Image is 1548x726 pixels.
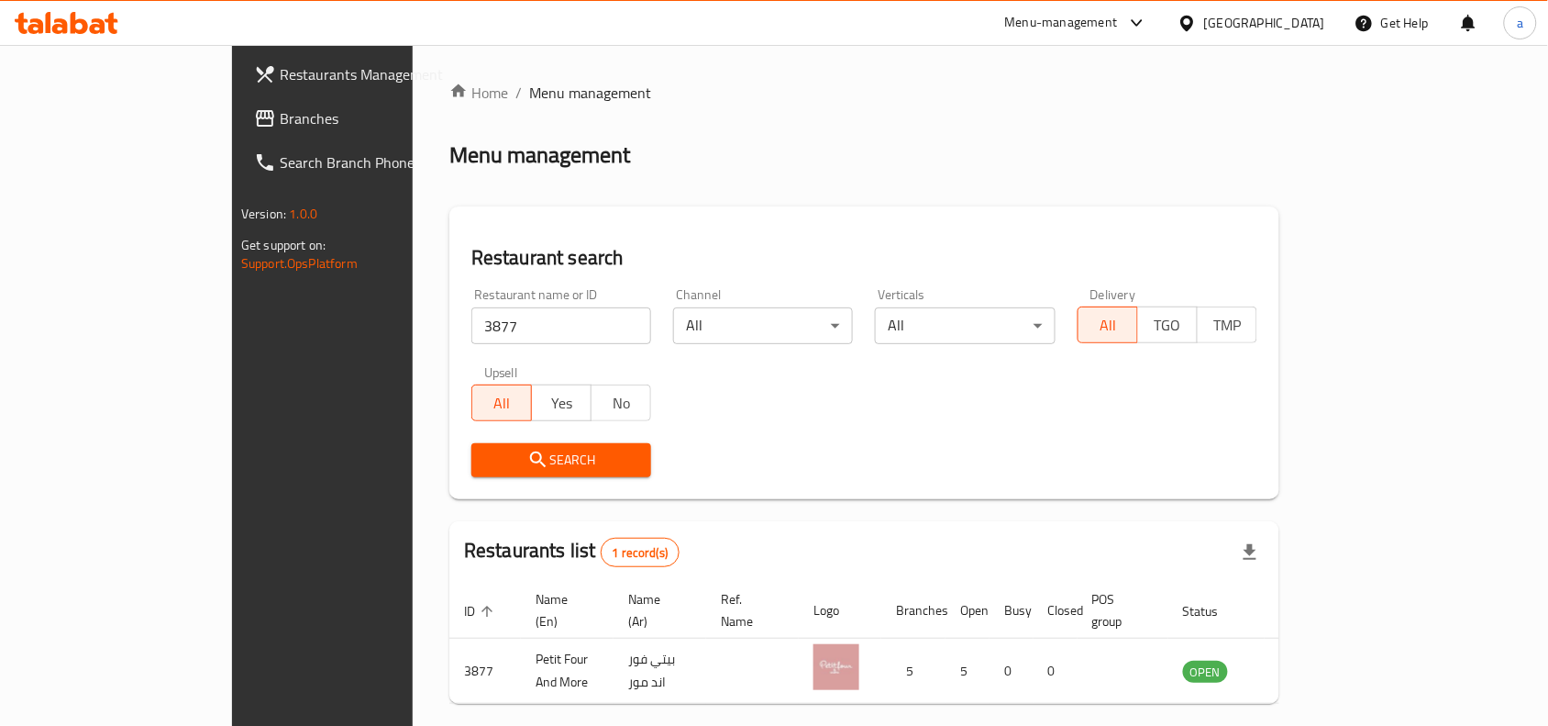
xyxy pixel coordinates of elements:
[539,390,584,417] span: Yes
[799,583,881,639] th: Logo
[289,202,317,226] span: 1.0.0
[464,600,499,622] span: ID
[464,537,680,567] h2: Restaurants list
[1228,531,1272,575] div: Export file
[239,96,491,140] a: Branches
[449,82,1279,104] nav: breadcrumb
[280,151,476,173] span: Search Branch Phone
[521,639,614,704] td: Petit Four And More
[280,63,476,85] span: Restaurants Management
[241,233,326,257] span: Get support on:
[1078,307,1138,343] button: All
[1197,307,1257,343] button: TMP
[1090,288,1136,301] label: Delivery
[486,449,636,472] span: Search
[1005,12,1118,34] div: Menu-management
[1034,583,1078,639] th: Closed
[614,639,706,704] td: بيتي فور اند مور
[881,583,945,639] th: Branches
[990,583,1034,639] th: Busy
[449,583,1328,704] table: enhanced table
[945,583,990,639] th: Open
[1183,661,1228,683] div: OPEN
[601,538,680,567] div: Total records count
[484,366,518,379] label: Upsell
[529,82,651,104] span: Menu management
[1145,312,1190,339] span: TGO
[721,588,777,632] span: Ref. Name
[881,639,945,704] td: 5
[241,202,286,226] span: Version:
[1205,312,1250,339] span: TMP
[813,644,859,690] img: Petit Four And More
[241,251,358,275] a: Support.OpsPlatform
[239,52,491,96] a: Restaurants Management
[1183,662,1228,683] span: OPEN
[280,107,476,129] span: Branches
[449,140,630,170] h2: Menu management
[471,244,1257,272] h2: Restaurant search
[536,588,592,632] span: Name (En)
[599,390,644,417] span: No
[471,307,651,344] input: Search for restaurant name or ID..
[602,544,680,562] span: 1 record(s)
[945,639,990,704] td: 5
[591,385,651,421] button: No
[673,307,853,344] div: All
[1517,13,1523,33] span: a
[1092,588,1146,632] span: POS group
[1034,639,1078,704] td: 0
[471,443,651,477] button: Search
[1265,583,1328,639] th: Action
[471,385,532,421] button: All
[1183,600,1243,622] span: Status
[480,390,525,417] span: All
[875,307,1055,344] div: All
[1086,312,1131,339] span: All
[628,588,684,632] span: Name (Ar)
[239,140,491,184] a: Search Branch Phone
[531,385,592,421] button: Yes
[1204,13,1325,33] div: [GEOGRAPHIC_DATA]
[515,82,522,104] li: /
[990,639,1034,704] td: 0
[1137,307,1198,343] button: TGO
